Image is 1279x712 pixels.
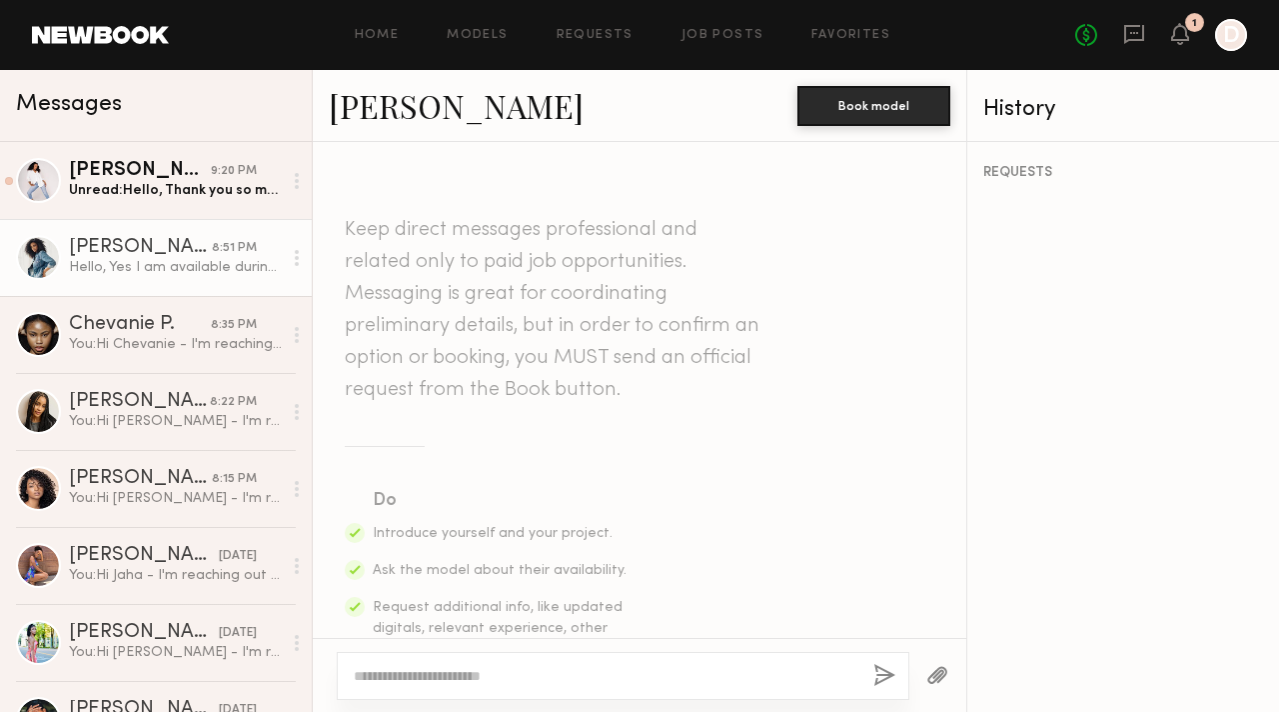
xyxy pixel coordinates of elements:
[329,84,584,127] a: [PERSON_NAME]
[1215,19,1247,51] a: D
[69,623,219,643] div: [PERSON_NAME]
[345,214,764,406] header: Keep direct messages professional and related only to paid job opportunities. Messaging is great ...
[983,98,1263,121] div: History
[355,29,400,42] a: Home
[681,29,764,42] a: Job Posts
[16,93,122,116] span: Messages
[1192,18,1197,29] div: 1
[69,546,219,566] div: [PERSON_NAME]
[69,258,282,277] div: Hello, Yes I am available during those dates. Keep me posted as you get more details. Thanks! [PE...
[983,166,1263,180] div: REQUESTS
[69,469,212,489] div: [PERSON_NAME]
[210,393,257,412] div: 8:22 PM
[373,601,623,656] span: Request additional info, like updated digitals, relevant experience, other skills, etc.
[69,181,282,200] div: Unread: Hello, Thank you so much for reaching out! I’m available in the DMV area between [DATE]–[...
[811,29,890,42] a: Favorites
[797,96,950,113] a: Book model
[219,547,257,566] div: [DATE]
[211,316,257,335] div: 8:35 PM
[797,86,950,126] button: Book model
[211,162,257,181] div: 9:20 PM
[373,487,629,515] div: Do
[373,564,627,577] span: Ask the model about their availability.
[557,29,634,42] a: Requests
[69,566,282,585] div: You: Hi Jaha - I'm reaching out about a photoshoot for a new footwear collection launch for [DOMA...
[69,335,282,354] div: You: Hi Chevanie - I'm reaching out about a lifestyle product photoshoot for a new footwear colle...
[69,412,282,431] div: You: Hi [PERSON_NAME] - I'm reaching out about a lifestyle product photoshoot for a new footwear ...
[373,527,613,540] span: Introduce yourself and your project.
[219,624,257,643] div: [DATE]
[69,643,282,662] div: You: Hi [PERSON_NAME] - I'm reaching out about a photoshoot for a new footwear collection launch ...
[212,239,257,258] div: 8:51 PM
[69,392,210,412] div: [PERSON_NAME]
[69,489,282,508] div: You: Hi [PERSON_NAME] - I'm reaching out about a lifestyle product photoshoot for a new footwear ...
[69,238,212,258] div: [PERSON_NAME]
[212,470,257,489] div: 8:15 PM
[69,161,211,181] div: [PERSON_NAME]
[69,315,211,335] div: Chevanie P.
[447,29,508,42] a: Models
